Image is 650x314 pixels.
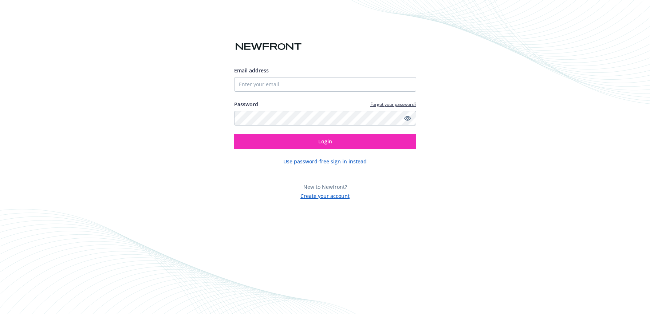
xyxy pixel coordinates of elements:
img: Newfront logo [234,40,303,53]
button: Login [234,134,416,149]
button: Use password-free sign in instead [283,158,367,165]
input: Enter your password [234,111,416,126]
button: Create your account [300,191,350,200]
span: Login [318,138,332,145]
label: Password [234,100,258,108]
span: Email address [234,67,269,74]
span: New to Newfront? [303,183,347,190]
input: Enter your email [234,77,416,92]
a: Forgot your password? [370,101,416,107]
a: Show password [403,114,412,123]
